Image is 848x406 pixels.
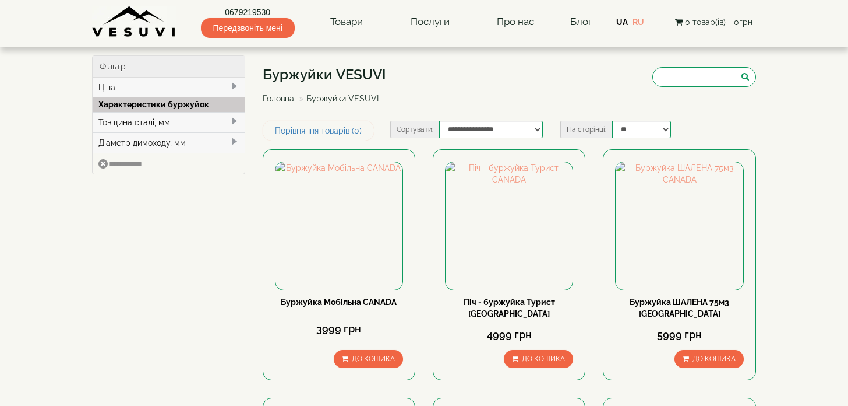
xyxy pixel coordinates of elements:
img: Завод VESUVI [92,6,176,38]
a: Блог [570,16,592,27]
a: Буржуйка Мобільна CANADA [281,297,397,307]
button: До кошика [334,350,403,368]
a: UA [616,17,628,27]
div: Ціна [93,78,245,97]
a: Буржуйка ШАЛЕНА 75м3 [GEOGRAPHIC_DATA] [630,297,729,318]
div: Фільтр [93,56,245,78]
div: Товщина сталі, мм [93,112,245,132]
div: 3999 грн [275,321,403,337]
a: Порівняння товарів (0) [263,121,374,141]
img: Піч - буржуйка Турист CANADA [446,162,573,289]
div: Діаметр димоходу, мм [93,132,245,153]
button: До кошика [674,350,744,368]
span: Передзвоніть мені [201,18,295,38]
img: Буржуйка ШАЛЕНА 75м3 CANADA [616,162,743,289]
a: Про нас [485,9,546,36]
img: Буржуйка Мобільна CANADA [275,162,402,289]
div: 5999 грн [615,327,743,342]
button: 0 товар(ів) - 0грн [672,16,756,29]
li: Буржуйки VESUVI [296,93,379,104]
span: 0 товар(ів) - 0грн [685,17,752,27]
span: До кошика [352,355,395,363]
div: Характеристики буржуйок [93,97,245,112]
a: Послуги [399,9,461,36]
h1: Буржуйки VESUVI [263,67,387,82]
a: 0679219530 [201,6,295,18]
a: RU [633,17,644,27]
label: На сторінці: [560,121,612,138]
a: Головна [263,94,294,103]
button: До кошика [504,350,573,368]
div: 4999 грн [445,327,573,342]
span: До кошика [692,355,736,363]
span: До кошика [522,355,565,363]
label: Сортувати: [390,121,439,138]
a: Піч - буржуйка Турист [GEOGRAPHIC_DATA] [464,297,555,318]
a: Товари [319,9,374,36]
